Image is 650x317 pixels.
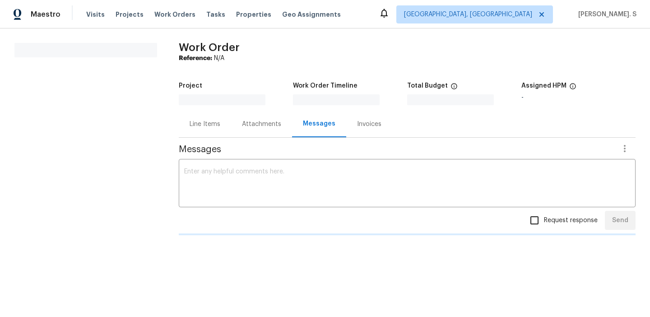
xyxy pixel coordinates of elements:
[179,42,240,53] span: Work Order
[569,83,576,94] span: The hpm assigned to this work order.
[179,54,636,63] div: N/A
[404,10,532,19] span: [GEOGRAPHIC_DATA], [GEOGRAPHIC_DATA]
[521,94,636,101] div: -
[450,83,458,94] span: The total cost of line items that have been proposed by Opendoor. This sum includes line items th...
[190,120,220,129] div: Line Items
[293,83,357,89] h5: Work Order Timeline
[116,10,144,19] span: Projects
[242,120,281,129] div: Attachments
[179,145,614,154] span: Messages
[31,10,60,19] span: Maestro
[86,10,105,19] span: Visits
[357,120,381,129] div: Invoices
[282,10,341,19] span: Geo Assignments
[521,83,566,89] h5: Assigned HPM
[179,83,202,89] h5: Project
[303,119,335,128] div: Messages
[206,11,225,18] span: Tasks
[575,10,636,19] span: [PERSON_NAME]. S
[407,83,448,89] h5: Total Budget
[154,10,195,19] span: Work Orders
[544,216,598,225] span: Request response
[236,10,271,19] span: Properties
[179,55,212,61] b: Reference:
